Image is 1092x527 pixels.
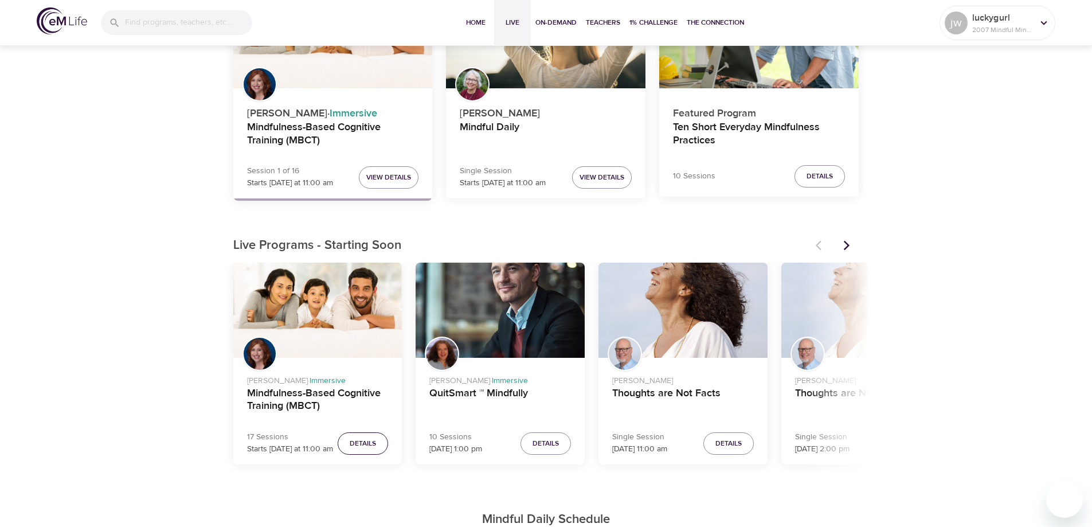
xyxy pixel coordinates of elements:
[429,431,482,443] p: 10 Sessions
[673,121,845,149] h4: Ten Short Everyday Mindfulness Practices
[350,438,376,450] span: Details
[429,443,482,455] p: [DATE] 1:00 pm
[687,17,744,29] span: The Connection
[533,438,559,450] span: Details
[972,25,1033,35] p: 2007 Mindful Minutes
[612,431,667,443] p: Single Session
[247,177,333,189] p: Starts [DATE] at 11:00 am
[233,236,809,255] p: Live Programs - Starting Soon
[492,376,528,386] span: Immersive
[673,170,715,182] p: 10 Sessions
[499,17,526,29] span: Live
[460,177,546,189] p: Starts [DATE] at 11:00 am
[795,431,850,443] p: Single Session
[612,370,754,387] p: [PERSON_NAME]
[598,263,768,358] button: Thoughts are Not Facts
[703,432,754,455] button: Details
[247,370,389,387] p: [PERSON_NAME] ·
[715,438,742,450] span: Details
[795,370,937,387] p: [PERSON_NAME]
[1046,481,1083,518] iframe: Button to launch messaging window
[673,101,845,121] p: Featured Program
[795,387,937,415] h4: Thoughts are Not Facts
[310,376,346,386] span: Immersive
[247,387,389,415] h4: Mindfulness-Based Cognitive Training (MBCT)
[460,165,546,177] p: Single Session
[247,443,333,455] p: Starts [DATE] at 11:00 am
[945,11,968,34] div: jw
[462,17,490,29] span: Home
[781,263,950,358] button: Thoughts are Not Facts
[612,443,667,455] p: [DATE] 11:00 am
[247,101,419,121] p: [PERSON_NAME] ·
[535,17,577,29] span: On-Demand
[629,17,678,29] span: 1% Challenge
[247,121,419,149] h4: Mindfulness-Based Cognitive Training (MBCT)
[520,432,571,455] button: Details
[338,432,388,455] button: Details
[460,121,632,149] h4: Mindful Daily
[807,170,833,182] span: Details
[460,101,632,121] p: [PERSON_NAME]
[586,17,620,29] span: Teachers
[572,166,632,189] button: View Details
[612,387,754,415] h4: Thoughts are Not Facts
[416,263,585,358] button: QuitSmart ™ Mindfully
[247,431,333,443] p: 17 Sessions
[972,11,1033,25] p: luckygurl
[795,443,850,455] p: [DATE] 2:00 pm
[37,7,87,34] img: logo
[366,171,411,184] span: View Details
[429,387,571,415] h4: QuitSmart ™ Mindfully
[580,171,624,184] span: View Details
[247,165,333,177] p: Session 1 of 16
[330,107,377,120] span: Immersive
[233,263,402,358] button: Mindfulness-Based Cognitive Training (MBCT)
[794,165,845,188] button: Details
[359,166,418,189] button: View Details
[429,370,571,387] p: [PERSON_NAME] ·
[834,233,859,258] button: Next items
[125,10,252,35] input: Find programs, teachers, etc...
